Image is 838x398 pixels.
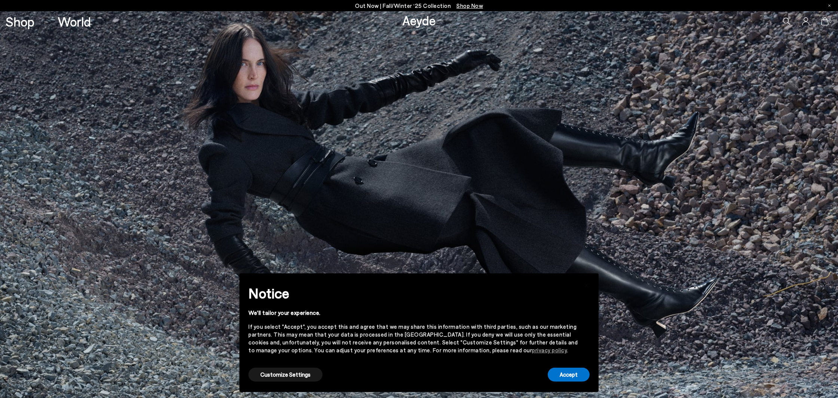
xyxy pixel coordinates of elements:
[248,368,322,382] button: Customize Settings
[355,1,483,10] p: Out Now | Fall/Winter ‘25 Collection
[6,15,34,28] a: Shop
[402,12,436,28] a: Aeyde
[584,279,589,290] span: ×
[829,19,832,24] span: 0
[58,15,91,28] a: World
[248,323,578,354] div: If you select "Accept", you accept this and agree that we may share this information with third p...
[532,347,567,353] a: privacy policy
[821,17,829,25] a: 0
[456,2,483,9] span: Navigate to /collections/new-in
[248,309,578,317] div: We'll tailor your experience.
[578,276,596,294] button: Close this notice
[248,283,578,303] h2: Notice
[548,368,590,382] button: Accept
